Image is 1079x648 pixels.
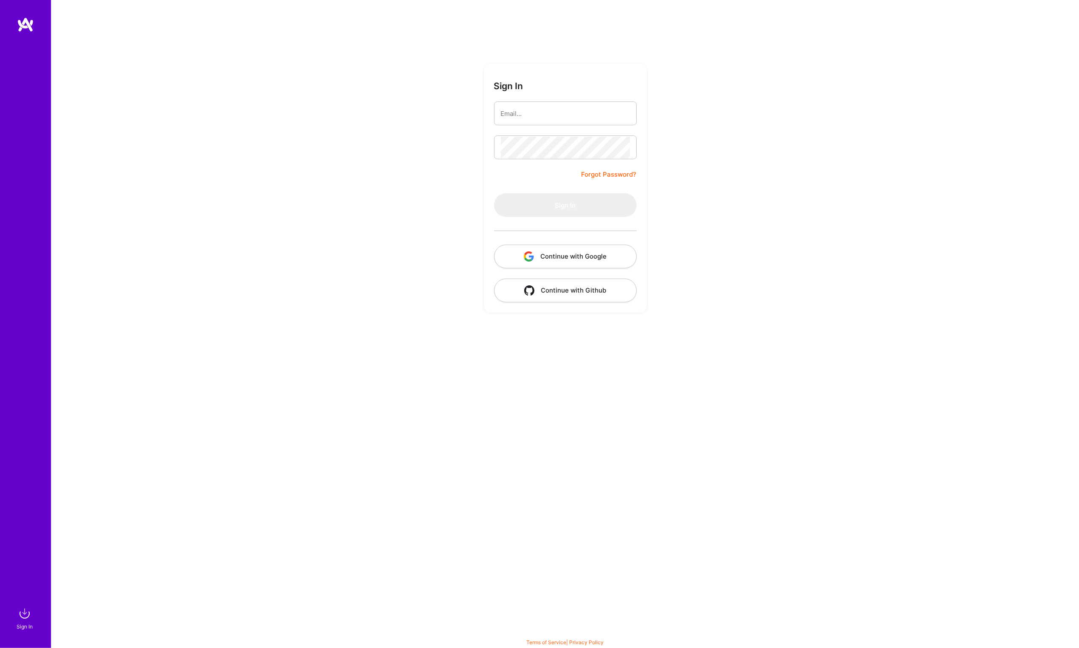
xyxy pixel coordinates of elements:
h3: Sign In [494,81,523,91]
input: Email... [501,103,630,124]
a: Forgot Password? [582,169,637,180]
button: Continue with Github [494,279,637,302]
a: sign inSign In [18,605,33,631]
div: © 2025 ATeams Inc., All rights reserved. [51,623,1079,644]
button: Sign In [494,193,637,217]
span: | [526,639,604,645]
img: icon [524,285,534,296]
a: Terms of Service [526,639,566,645]
button: Continue with Google [494,245,637,268]
a: Privacy Policy [569,639,604,645]
img: logo [17,17,34,32]
img: icon [524,251,534,262]
img: sign in [16,605,33,622]
div: Sign In [17,622,33,631]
